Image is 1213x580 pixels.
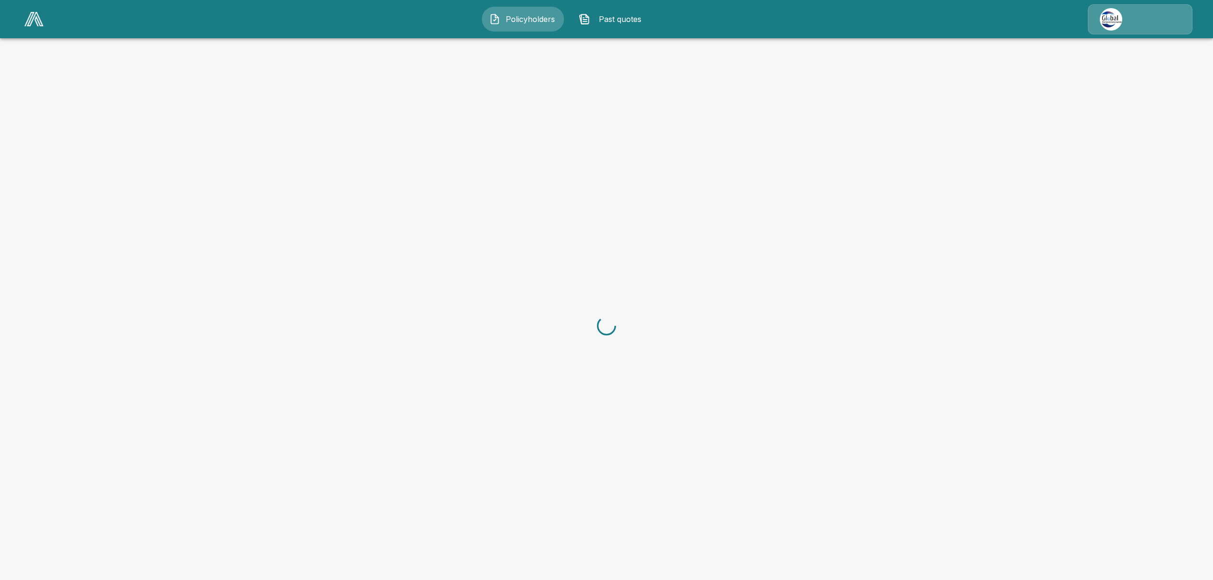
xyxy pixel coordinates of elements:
[24,12,43,26] img: AA Logo
[572,7,654,32] button: Past quotes IconPast quotes
[594,13,647,25] span: Past quotes
[504,13,557,25] span: Policyholders
[579,13,590,25] img: Past quotes Icon
[489,13,500,25] img: Policyholders Icon
[482,7,564,32] button: Policyholders IconPolicyholders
